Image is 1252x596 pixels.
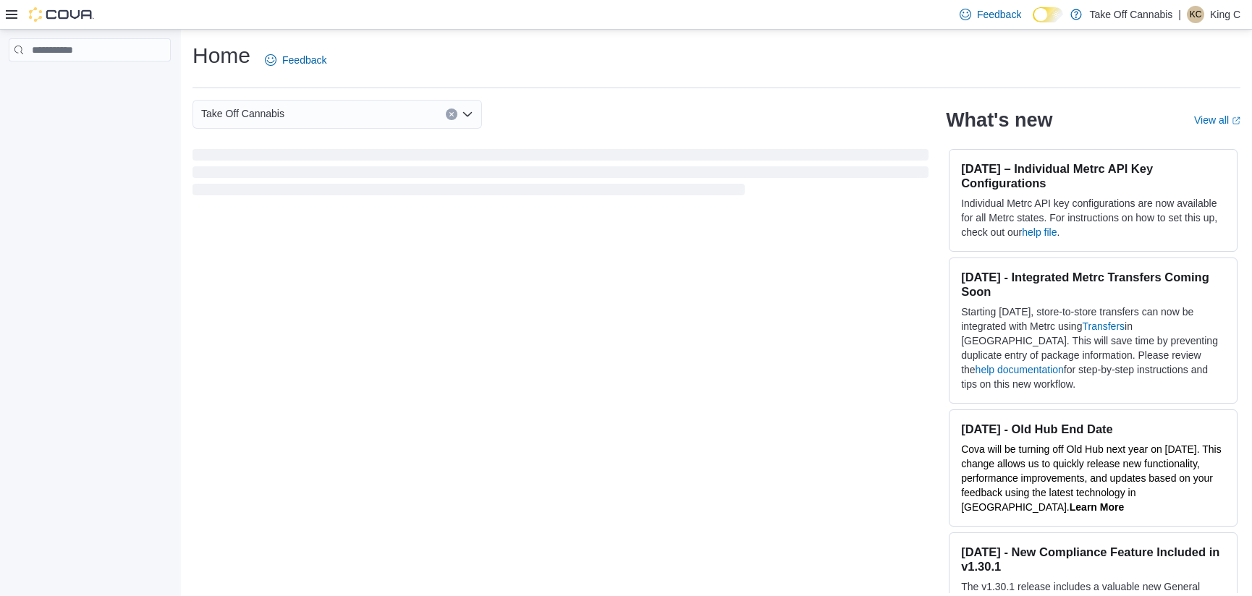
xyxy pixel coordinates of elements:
a: Feedback [259,46,332,74]
h2: What's new [946,108,1052,132]
a: help file [1022,226,1057,238]
a: help documentation [976,364,1064,375]
span: Dark Mode [1033,22,1033,23]
p: Take Off Cannabis [1089,6,1172,23]
h3: [DATE] - Integrated Metrc Transfers Coming Soon [961,270,1225,299]
svg: External link [1232,116,1240,125]
a: Transfers [1082,320,1125,332]
p: | [1178,6,1181,23]
h3: [DATE] - Old Hub End Date [961,422,1225,436]
p: King C [1210,6,1240,23]
a: Learn More [1070,501,1124,513]
span: Feedback [977,7,1021,22]
input: Dark Mode [1033,7,1063,22]
h1: Home [193,41,250,70]
button: Clear input [446,108,457,120]
span: KC [1190,6,1202,23]
span: Loading [193,152,929,198]
span: Take Off Cannabis [201,105,284,122]
a: View allExternal link [1194,114,1240,126]
button: Open list of options [462,108,473,120]
img: Cova [29,7,94,22]
div: King C [1187,6,1204,23]
nav: Complex example [9,64,171,99]
span: Cova will be turning off Old Hub next year on [DATE]. This change allows us to quickly release ne... [961,443,1222,513]
h3: [DATE] – Individual Metrc API Key Configurations [961,161,1225,190]
h3: [DATE] - New Compliance Feature Included in v1.30.1 [961,545,1225,574]
span: Feedback [282,53,326,67]
p: Individual Metrc API key configurations are now available for all Metrc states. For instructions ... [961,196,1225,239]
p: Starting [DATE], store-to-store transfers can now be integrated with Metrc using in [GEOGRAPHIC_D... [961,305,1225,391]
